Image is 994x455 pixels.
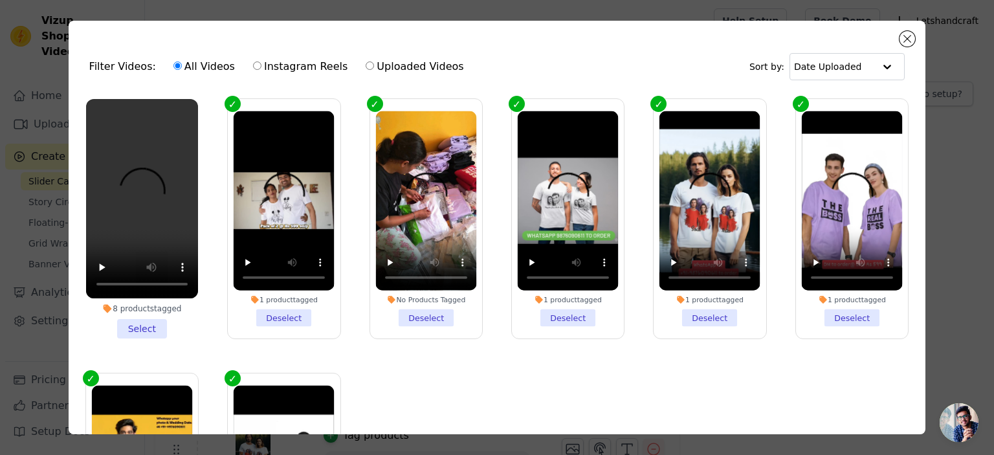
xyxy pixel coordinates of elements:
[89,52,471,82] div: Filter Videos:
[252,58,348,75] label: Instagram Reels
[940,403,978,442] div: Open chat
[86,304,198,314] div: 8 products tagged
[659,295,760,304] div: 1 product tagged
[518,295,619,304] div: 1 product tagged
[234,295,335,304] div: 1 product tagged
[375,295,476,304] div: No Products Tagged
[173,58,236,75] label: All Videos
[802,295,903,304] div: 1 product tagged
[900,31,915,47] button: Close modal
[749,53,905,80] div: Sort by:
[365,58,464,75] label: Uploaded Videos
